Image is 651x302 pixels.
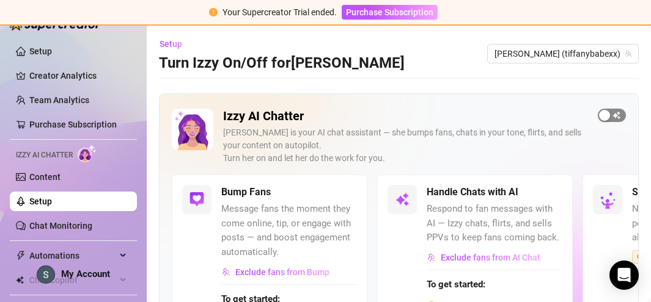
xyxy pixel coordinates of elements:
[16,149,73,161] span: Izzy AI Chatter
[342,7,438,17] a: Purchase Subscription
[346,7,433,17] span: Purchase Subscription
[29,246,116,265] span: Automations
[78,145,97,162] img: AI Chatter
[29,46,52,56] a: Setup
[16,276,24,284] img: Chat Copilot
[29,66,127,85] a: Creator Analytics
[223,126,588,165] div: [PERSON_NAME] is your AI chat assistant — she bumps fans, chats in your tone, flirts, and sells y...
[16,251,26,261] span: thunderbolt
[342,5,438,20] button: Purchase Subscription
[427,279,485,290] strong: To get started:
[29,95,89,105] a: Team Analytics
[427,253,436,262] img: svg%3e
[223,7,337,17] span: Your Supercreator Trial ended.
[235,267,329,277] span: Exclude fans from Bump
[29,172,61,182] a: Content
[29,221,92,231] a: Chat Monitoring
[29,196,52,206] a: Setup
[495,45,631,63] span: ️‍Tiffany (tiffanybabexx)
[427,248,541,267] button: Exclude fans from AI Chat
[209,8,218,16] span: exclamation-circle
[189,192,204,207] img: svg%3e
[395,192,410,207] img: svg%3e
[172,109,213,150] img: Izzy AI Chatter
[600,192,619,211] img: silent-fans-ppv-o-N6Mmdf.svg
[61,268,110,279] span: My Account
[625,50,632,57] span: team
[159,34,192,54] button: Setup
[222,268,230,276] img: svg%3e
[29,270,116,290] span: Chat Copilot
[609,261,639,290] div: Open Intercom Messenger
[221,202,357,259] span: Message fans the moment they come online, tip, or engage with posts — and boost engagement automa...
[441,253,540,262] span: Exclude fans from AI Chat
[427,185,518,200] h5: Handle Chats with AI
[223,109,588,124] h2: Izzy AI Chatter
[29,120,117,129] a: Purchase Subscription
[221,262,330,282] button: Exclude fans from Bump
[221,185,271,200] h5: Bump Fans
[37,266,54,283] img: ACg8ocLURAHT7mQU6J56ohUFlqNn3CPRosSbMFKH4zhG-T237RiyUc0=s96-c
[160,39,182,49] span: Setup
[427,202,562,245] span: Respond to fan messages with AI — Izzy chats, flirts, and sells PPVs to keep fans coming back.
[159,54,405,73] h3: Turn Izzy On/Off for [PERSON_NAME]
